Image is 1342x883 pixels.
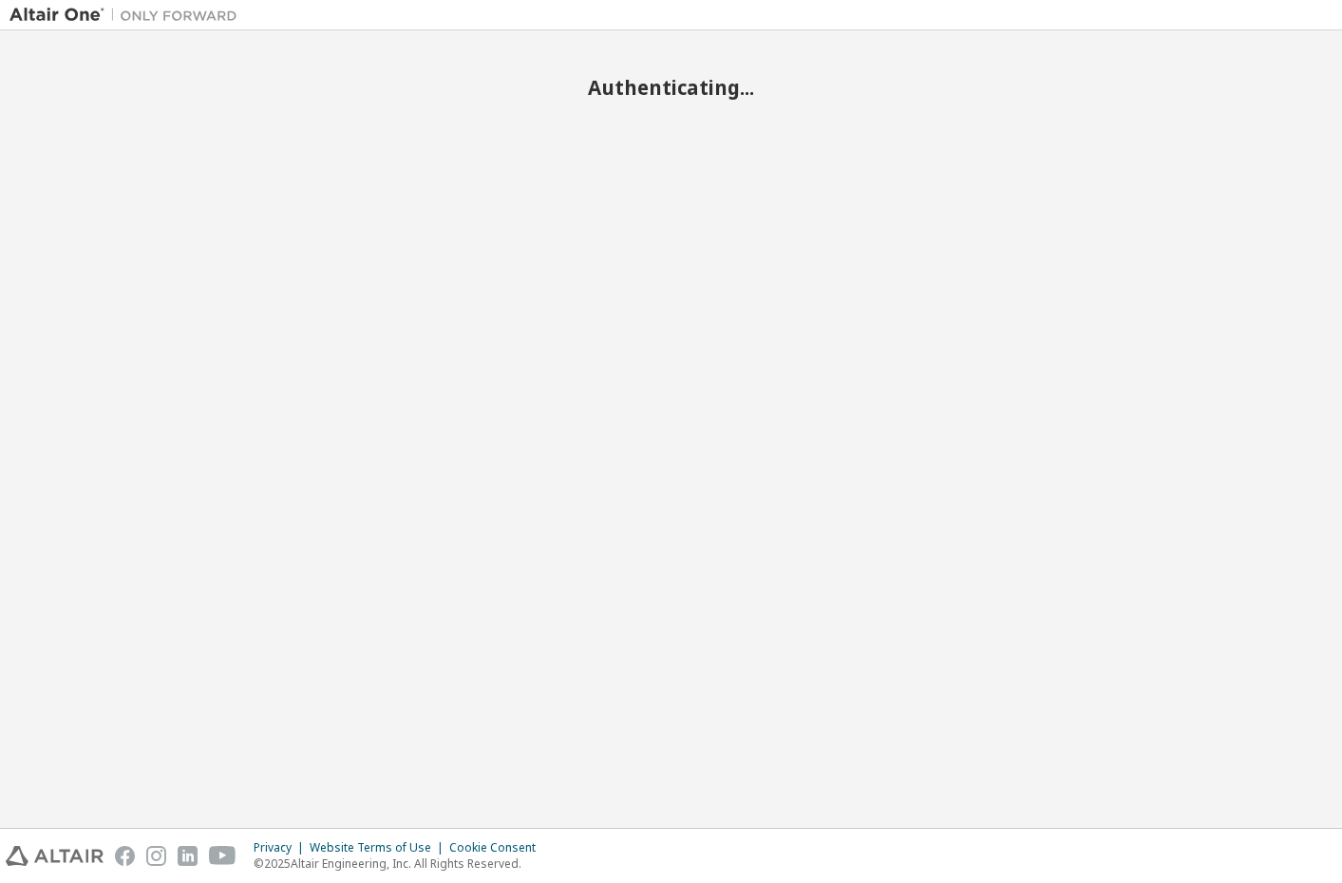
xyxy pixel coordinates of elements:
[115,846,135,866] img: facebook.svg
[9,6,247,25] img: Altair One
[254,855,547,872] p: © 2025 Altair Engineering, Inc. All Rights Reserved.
[209,846,236,866] img: youtube.svg
[6,846,104,866] img: altair_logo.svg
[254,840,310,855] div: Privacy
[178,846,198,866] img: linkedin.svg
[9,75,1333,100] h2: Authenticating...
[449,840,547,855] div: Cookie Consent
[146,846,166,866] img: instagram.svg
[310,840,449,855] div: Website Terms of Use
